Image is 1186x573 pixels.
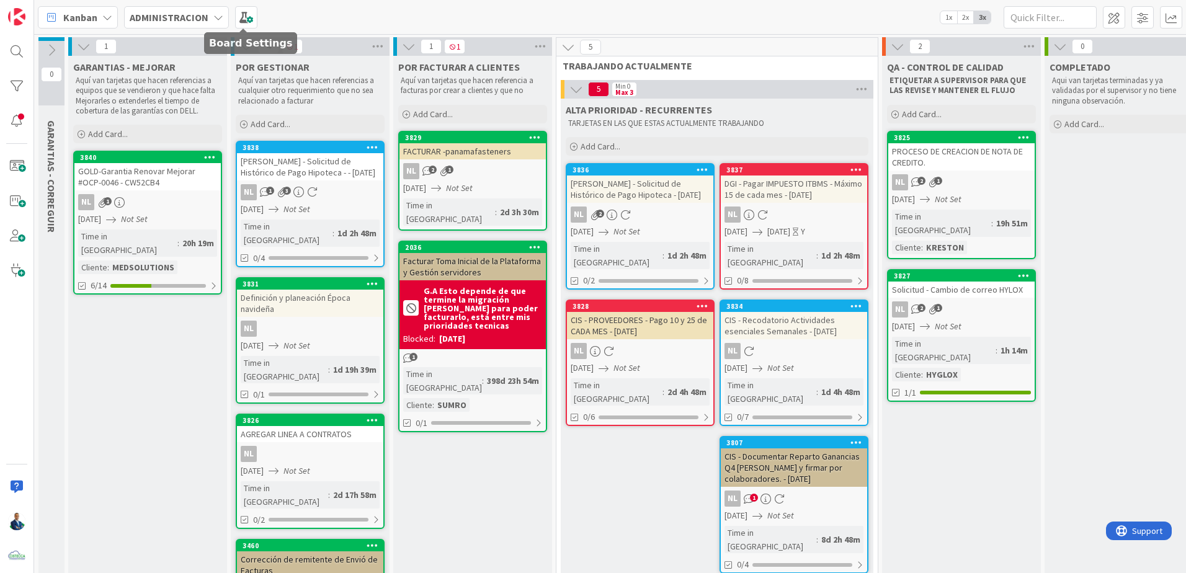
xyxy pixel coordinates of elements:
[725,362,747,375] span: [DATE]
[243,416,383,425] div: 3826
[73,61,176,73] span: GARANTIAS - MEJORAR
[726,166,867,174] div: 3837
[429,166,437,174] span: 2
[109,260,177,274] div: MEDSOLUTIONS
[567,343,713,359] div: NL
[283,203,310,215] i: Not Set
[439,332,465,345] div: [DATE]
[887,61,1004,73] span: QA - CONTROL DE CALIDAD
[45,120,58,233] span: GARANTIAS - CORREGUIR
[107,260,109,274] span: :
[241,356,328,383] div: Time in [GEOGRAPHIC_DATA]
[237,415,383,442] div: 3826AGREGAR LINEA A CONTRATOS
[902,109,942,120] span: Add Card...
[334,226,380,240] div: 1d 2h 48m
[424,286,542,330] b: G.A Esto depende de que termine la migración [PERSON_NAME] para poder facturarlo, está entre mis ...
[935,321,961,332] i: Not Set
[567,164,713,175] div: 3836
[721,437,867,448] div: 3807
[726,438,867,447] div: 3807
[615,83,630,89] div: Min 0
[721,343,867,359] div: NL
[923,368,961,381] div: HYGLOX
[567,301,713,339] div: 3828CIS - PROVEEDORES - Pago 10 y 25 de CADA MES - [DATE]
[888,301,1035,318] div: NL
[399,132,546,143] div: 3829
[892,337,996,364] div: Time in [GEOGRAPHIC_DATA]
[398,61,520,73] span: POR FACTURAR A CLIENTES
[583,411,595,424] span: 0/6
[818,249,863,262] div: 1d 2h 48m
[921,368,923,381] span: :
[328,488,330,502] span: :
[993,216,1031,230] div: 19h 51m
[74,152,221,190] div: 3840GOLD-Garantia Renovar Mejorar #OCP-0046 - CW52CB4
[1072,39,1093,54] span: 0
[567,164,713,203] div: 3836[PERSON_NAME] - Solicitud de Histórico de Pago Hipoteca - [DATE]
[613,362,640,373] i: Not Set
[177,236,179,250] span: :
[399,132,546,159] div: 3829FACTURAR -panamafasteners
[662,249,664,262] span: :
[991,216,993,230] span: :
[940,11,957,24] span: 1x
[737,411,749,424] span: 0/7
[241,481,328,509] div: Time in [GEOGRAPHIC_DATA]
[283,340,310,351] i: Not Set
[78,260,107,274] div: Cliente
[409,353,417,361] span: 1
[241,203,264,216] span: [DATE]
[403,367,482,394] div: Time in [GEOGRAPHIC_DATA]
[78,194,94,210] div: NL
[444,39,465,54] span: 1
[237,142,383,180] div: 3838[PERSON_NAME] - Solicitud de Histórico de Pago Hipoteca - - [DATE]
[8,548,25,565] img: avatar
[921,241,923,254] span: :
[596,210,604,218] span: 2
[725,509,747,522] span: [DATE]
[332,226,334,240] span: :
[890,75,1028,95] strong: ETIQUETAR A SUPERVISOR PARA QUE LAS REVISE Y MANTENER EL FLUJO
[888,270,1035,298] div: 3827Solicitud - Cambio de correo HYLOX
[573,166,713,174] div: 3836
[237,184,383,200] div: NL
[567,207,713,223] div: NL
[571,343,587,359] div: NL
[121,213,148,224] i: Not Set
[725,491,741,507] div: NL
[237,540,383,551] div: 3460
[567,175,713,203] div: [PERSON_NAME] - Solicitud de Histórico de Pago Hipoteca - [DATE]
[997,344,1031,357] div: 1h 14m
[664,385,710,399] div: 2d 4h 48m
[243,280,383,288] div: 3831
[892,193,915,206] span: [DATE]
[721,175,867,203] div: DGI - Pagar IMPUESTO ITBMS - Máximo 15 de cada mes - [DATE]
[726,302,867,311] div: 3834
[237,142,383,153] div: 3838
[399,163,546,179] div: NL
[434,398,470,412] div: SUMRO
[241,321,257,337] div: NL
[923,241,967,254] div: KRESTON
[74,194,221,210] div: NL
[1050,61,1110,73] span: COMPLETADO
[563,60,862,72] span: TRABAJANDO ACTUALMENTE
[568,118,866,128] p: TARJETAS EN LAS QUE ESTAS ACTUALMENTE TRABAJANDO
[725,378,816,406] div: Time in [GEOGRAPHIC_DATA]
[767,225,790,238] span: [DATE]
[1004,6,1097,29] input: Quick Filter...
[237,153,383,180] div: [PERSON_NAME] - Solicitud de Histórico de Pago Hipoteca - - [DATE]
[236,61,310,73] span: POR GESTIONAR
[76,76,220,116] p: Aquí van tarjetas que hacen referencias a equipos que se vendieron y que hace falta Mejorarles o ...
[74,163,221,190] div: GOLD-Garantia Renovar Mejorar #OCP-0046 - CW52CB4
[935,193,961,205] i: Not Set
[399,253,546,280] div: Facturar Toma Inicial de la Plataforma y Gestión servidores
[725,343,741,359] div: NL
[664,249,710,262] div: 1d 2h 48m
[737,558,749,571] span: 0/4
[571,362,594,375] span: [DATE]
[399,143,546,159] div: FACTURAR -panamafasteners
[725,526,816,553] div: Time in [GEOGRAPHIC_DATA]
[401,76,545,96] p: Aquí van tarjetas que hacen referencia a facturas por crear a clientes y que no
[892,210,991,237] div: Time in [GEOGRAPHIC_DATA]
